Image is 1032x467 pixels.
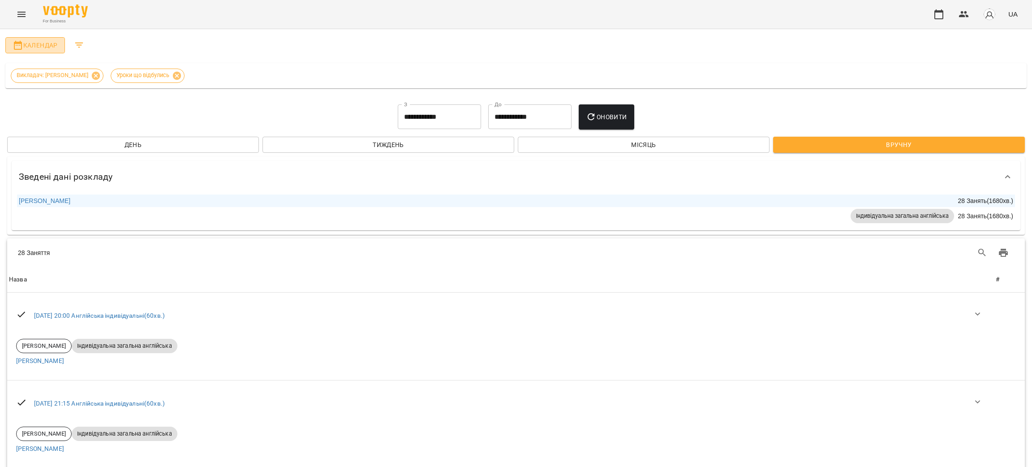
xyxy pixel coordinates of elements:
[7,137,259,153] button: День
[12,161,1020,193] div: Зведені дані розкладу
[111,69,185,83] div: Уроки що відбулись
[956,210,1015,222] div: 28 Занять ( 1680 хв. )
[17,430,71,438] span: [PERSON_NAME]
[1005,6,1021,22] button: UA
[780,139,1018,150] span: Вручну
[9,274,27,285] div: Назва
[16,445,64,452] a: [PERSON_NAME]
[851,212,954,220] span: Індивідуальна загальна англійська
[19,197,70,204] a: [PERSON_NAME]
[12,193,1020,230] div: Зведені дані розкладу
[996,274,999,285] div: Sort
[1008,9,1018,19] span: UA
[11,71,94,79] span: Викладач: [PERSON_NAME]
[43,4,88,17] img: Voopty Logo
[972,242,993,264] button: Search
[17,342,71,350] span: [PERSON_NAME]
[579,104,634,130] button: Оновити
[72,342,177,350] span: Індивідуальна загальна англійська
[996,274,999,285] div: #
[983,8,996,21] img: avatar_s.png
[262,137,514,153] button: Тиждень
[11,69,103,83] div: Викладач: [PERSON_NAME]
[13,40,58,51] span: Календар
[9,274,27,285] div: Sort
[111,71,175,79] span: Уроки що відбулись
[518,137,770,153] button: Місяць
[525,139,762,150] span: Місяць
[996,274,1023,285] span: #
[5,37,65,53] button: Календар
[19,170,112,184] h6: Зведені дані розкладу
[956,195,1015,207] div: 28 Занять ( 1680 хв. )
[773,137,1025,153] button: Вручну
[16,357,64,364] a: [PERSON_NAME]
[9,274,992,285] span: Назва
[43,18,88,24] span: For Business
[34,312,165,319] a: [DATE] 20:00 Англійська індивідуальні(60хв.)
[270,139,507,150] span: Тиждень
[993,242,1014,264] button: Друк
[11,4,32,25] button: Menu
[72,430,177,438] span: Індивідуальна загальна англійська
[69,35,90,56] button: Filters
[18,248,511,257] div: 28 Заняття
[7,238,1025,267] div: Table Toolbar
[14,139,252,150] span: День
[586,112,627,122] span: Оновити
[34,400,165,407] a: [DATE] 21:15 Англійська індивідуальні(60хв.)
